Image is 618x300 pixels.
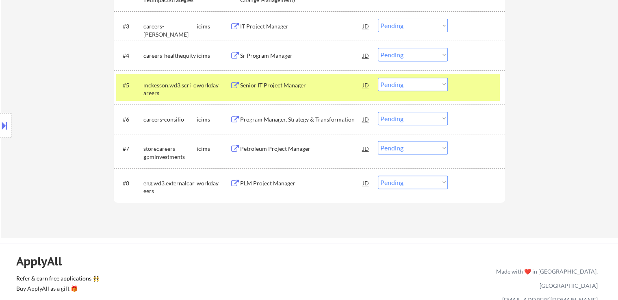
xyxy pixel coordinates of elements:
div: workday [197,81,230,89]
div: Program Manager, Strategy & Transformation [240,115,363,124]
div: Senior IT Project Manager [240,81,363,89]
a: Buy ApplyAll as a gift 🎁 [16,284,98,294]
div: JD [362,176,370,190]
div: careers-healthequity [143,52,197,60]
div: Made with ❤️ in [GEOGRAPHIC_DATA], [GEOGRAPHIC_DATA] [493,264,598,293]
div: Sr Program Manager [240,52,363,60]
div: icims [197,145,230,153]
div: icims [197,52,230,60]
div: JD [362,78,370,92]
div: Buy ApplyAll as a gift 🎁 [16,286,98,291]
div: JD [362,141,370,156]
div: mckesson.wd3.scri_careers [143,81,197,97]
div: Petroleum Project Manager [240,145,363,153]
div: IT Project Manager [240,22,363,30]
div: ApplyAll [16,254,71,268]
a: Refer & earn free applications 👯‍♀️ [16,276,326,284]
div: careers-[PERSON_NAME] [143,22,197,38]
div: careers-consilio [143,115,197,124]
div: JD [362,112,370,126]
div: icims [197,115,230,124]
div: workday [197,179,230,187]
div: JD [362,19,370,33]
div: icims [197,22,230,30]
div: storecareers-gpminvestments [143,145,197,161]
div: PLM Project Manager [240,179,363,187]
div: JD [362,48,370,63]
div: eng.wd3.externalcareers [143,179,197,195]
div: #3 [123,22,137,30]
